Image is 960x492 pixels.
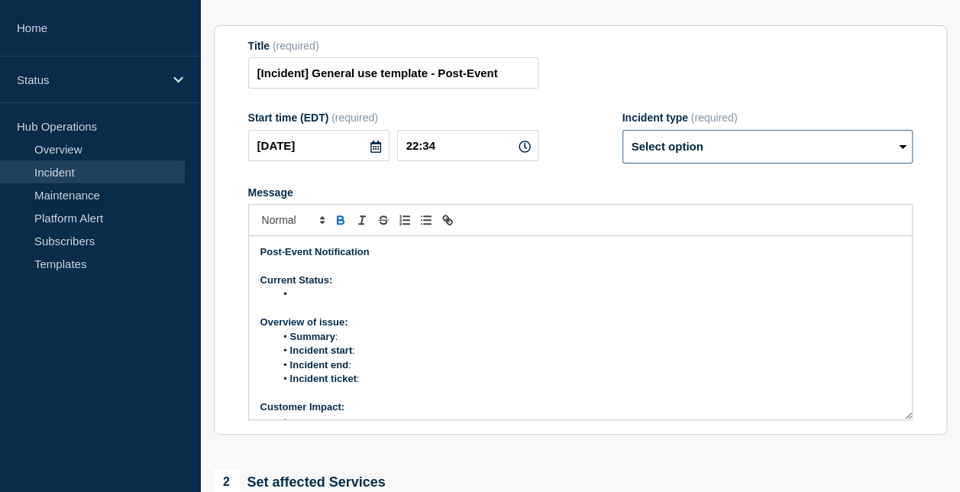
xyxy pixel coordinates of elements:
[397,130,538,161] input: HH:MM
[373,211,394,229] button: Toggle strikethrough text
[248,57,538,89] input: Title
[275,358,900,372] li: :
[248,40,538,52] div: Title
[330,211,351,229] button: Toggle bold text
[17,73,163,86] p: Status
[260,274,333,286] strong: Current Status:
[331,112,378,124] span: (required)
[260,246,370,257] strong: Post-Event Notification
[248,112,538,124] div: Start time (EDT)
[290,331,335,342] strong: Summary
[255,211,330,229] span: Font size
[622,130,913,163] select: Incident type
[260,401,345,413] strong: Customer Impact:
[290,373,357,384] strong: Incident ticket
[275,330,900,344] li: :
[622,112,913,124] div: Incident type
[248,130,389,161] input: YYYY-MM-DD
[290,345,353,356] strong: Incident start
[437,211,458,229] button: Toggle link
[415,211,437,229] button: Toggle bulleted list
[273,40,319,52] span: (required)
[290,359,349,371] strong: Incident end
[275,372,900,386] li: :
[394,211,415,229] button: Toggle ordered list
[248,186,913,199] div: Message
[691,112,738,124] span: (required)
[260,316,348,328] strong: Overview of issue:
[249,236,912,419] div: Message
[351,211,373,229] button: Toggle italic text
[275,344,900,358] li: :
